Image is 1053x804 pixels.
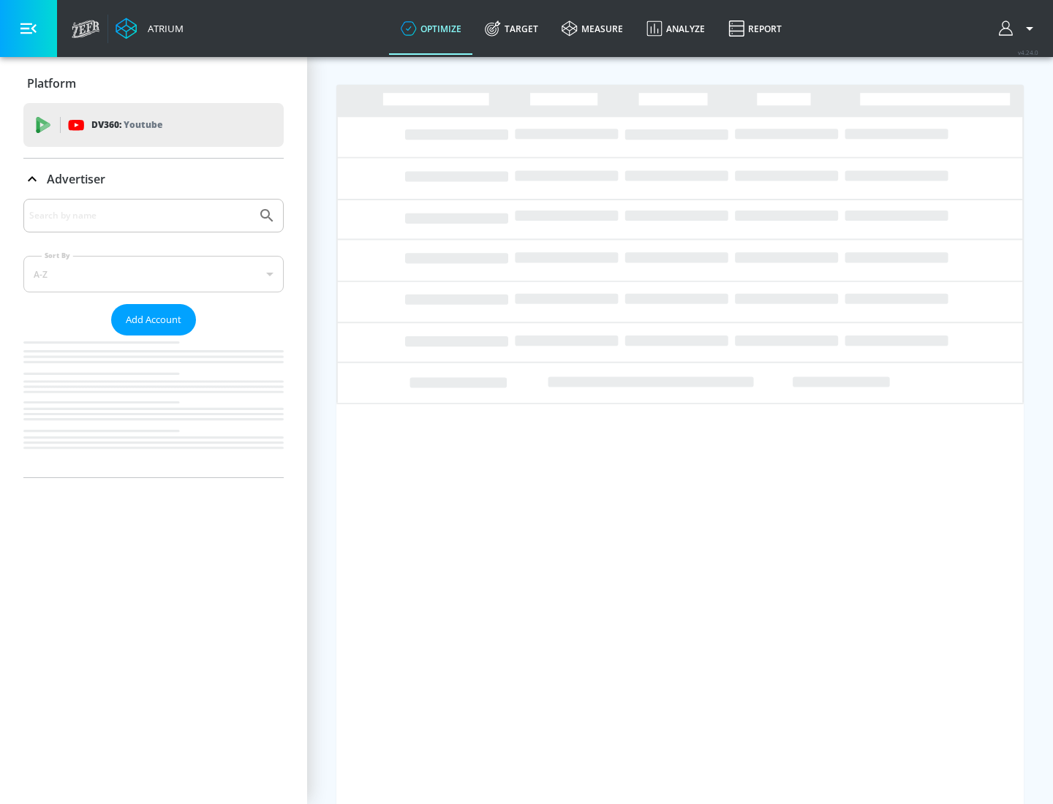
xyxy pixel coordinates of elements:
nav: list of Advertiser [23,335,284,477]
a: optimize [389,2,473,55]
div: Platform [23,63,284,104]
label: Sort By [42,251,73,260]
div: A-Z [23,256,284,292]
p: Youtube [124,117,162,132]
span: Add Account [126,311,181,328]
a: Atrium [116,18,184,39]
a: measure [550,2,635,55]
a: Report [717,2,793,55]
span: v 4.24.0 [1018,48,1038,56]
div: DV360: Youtube [23,103,284,147]
div: Atrium [142,22,184,35]
p: Advertiser [47,171,105,187]
div: Advertiser [23,199,284,477]
a: Analyze [635,2,717,55]
p: Platform [27,75,76,91]
input: Search by name [29,206,251,225]
div: Advertiser [23,159,284,200]
p: DV360: [91,117,162,133]
a: Target [473,2,550,55]
button: Add Account [111,304,196,335]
